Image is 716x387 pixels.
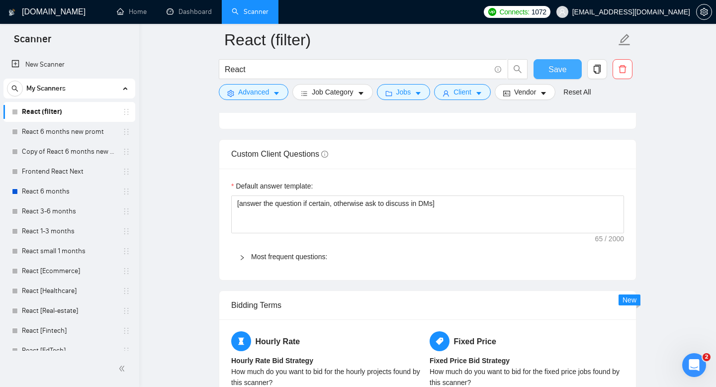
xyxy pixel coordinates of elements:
span: Custom Client Questions [231,150,328,158]
a: React [EdTech] [22,341,116,361]
span: Job Category [312,87,353,97]
button: delete [613,59,632,79]
span: holder [122,247,130,255]
button: search [508,59,528,79]
span: Advanced [238,87,269,97]
span: 1072 [532,6,546,17]
a: React 1-3 months [22,221,116,241]
span: caret-down [358,90,364,97]
a: React [Healthcare] [22,281,116,301]
span: right [239,255,245,261]
button: barsJob Categorycaret-down [292,84,372,100]
span: holder [122,207,130,215]
a: React (filter) [22,102,116,122]
b: Fixed Price Bid Strategy [430,357,510,365]
img: logo [8,4,15,20]
a: Frontend React Next [22,162,116,182]
span: bars [301,90,308,97]
span: holder [122,168,130,176]
span: holder [122,287,130,295]
span: double-left [118,364,128,374]
label: Default answer template: [231,181,313,192]
button: settingAdvancedcaret-down [219,84,288,100]
a: searchScanner [232,7,268,16]
span: holder [122,267,130,275]
span: caret-down [273,90,280,97]
img: upwork-logo.png [488,8,496,16]
span: holder [122,148,130,156]
div: Bidding Terms [231,291,624,319]
span: holder [122,128,130,136]
li: New Scanner [3,55,135,75]
a: Copy of React 6 months new promt [22,142,116,162]
button: folderJobscaret-down [377,84,431,100]
input: Search Freelance Jobs... [225,63,490,76]
span: setting [227,90,234,97]
span: caret-down [540,90,547,97]
button: setting [696,4,712,20]
span: hourglass [231,331,251,351]
a: Reset All [563,87,591,97]
a: dashboardDashboard [167,7,212,16]
span: My Scanners [26,79,66,98]
span: search [7,85,22,92]
span: holder [122,307,130,315]
a: React 6 months new promt [22,122,116,142]
a: React 3-6 months [22,201,116,221]
span: holder [122,327,130,335]
span: user [559,8,566,15]
a: React small 1 months [22,241,116,261]
span: 2 [703,353,711,361]
span: Client [453,87,471,97]
a: React [Fintech] [22,321,116,341]
span: holder [122,347,130,355]
span: idcard [503,90,510,97]
a: Most frequent questions: [251,253,327,261]
a: New Scanner [11,55,127,75]
span: holder [122,227,130,235]
span: holder [122,188,130,195]
span: Vendor [514,87,536,97]
span: info-circle [495,66,501,73]
span: caret-down [475,90,482,97]
textarea: Default answer template: [231,195,624,233]
span: tag [430,331,449,351]
span: folder [385,90,392,97]
span: Scanner [6,32,59,53]
button: Save [534,59,582,79]
button: userClientcaret-down [434,84,491,100]
button: copy [587,59,607,79]
span: holder [122,108,130,116]
span: Connects: [499,6,529,17]
span: info-circle [321,151,328,158]
a: React [Ecommerce] [22,261,116,281]
h5: Fixed Price [430,331,624,351]
span: New [623,296,636,304]
span: Jobs [396,87,411,97]
a: setting [696,8,712,16]
span: search [508,65,527,74]
a: React [Real-estate] [22,301,116,321]
span: edit [618,33,631,46]
input: Scanner name... [224,27,616,52]
span: Save [548,63,566,76]
span: caret-down [415,90,422,97]
span: copy [588,65,607,74]
iframe: Intercom live chat [682,353,706,377]
b: Hourly Rate Bid Strategy [231,357,313,365]
a: React 6 months [22,182,116,201]
h5: Hourly Rate [231,331,426,351]
div: Most frequent questions: [231,245,624,268]
span: delete [613,65,632,74]
span: user [443,90,449,97]
a: homeHome [117,7,147,16]
button: search [7,81,23,97]
button: idcardVendorcaret-down [495,84,555,100]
